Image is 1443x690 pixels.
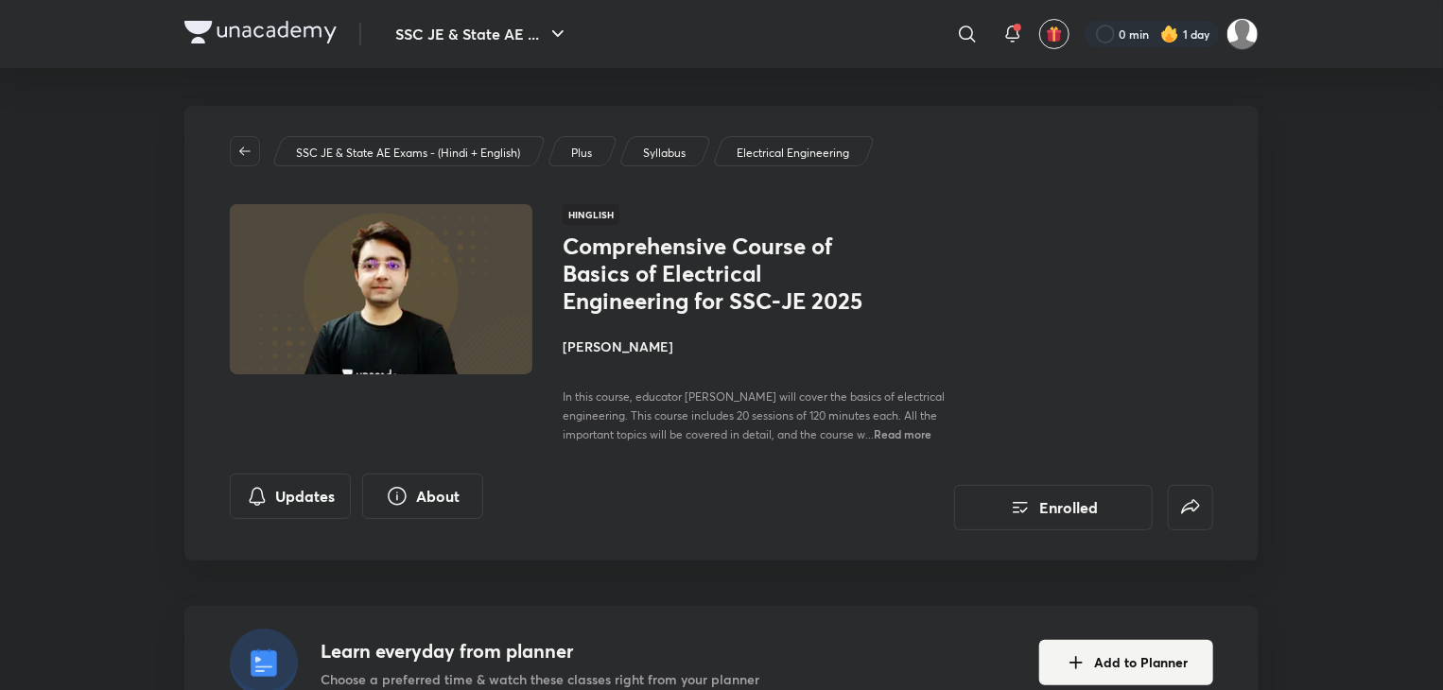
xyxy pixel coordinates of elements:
img: streak [1160,25,1179,43]
img: nilesh kundlik bidgar [1226,18,1259,50]
span: In this course, educator [PERSON_NAME] will cover the basics of electrical engineering. This cour... [563,389,945,441]
a: Syllabus [640,145,689,162]
img: Company Logo [184,21,337,43]
p: SSC JE & State AE Exams - (Hindi + English) [296,145,520,162]
img: Thumbnail [227,202,535,376]
button: About [362,474,483,519]
p: Electrical Engineering [737,145,849,162]
button: Updates [230,474,351,519]
button: avatar [1039,19,1069,49]
h1: Comprehensive Course of Basics of Electrical Engineering for SSC-JE 2025 [563,233,872,314]
img: avatar [1046,26,1063,43]
button: Enrolled [954,485,1153,530]
h4: [PERSON_NAME] [563,336,986,356]
a: SSC JE & State AE Exams - (Hindi + English) [293,145,524,162]
p: Choose a preferred time & watch these classes right from your planner [321,669,759,689]
p: Syllabus [643,145,686,162]
span: Hinglish [563,204,619,225]
a: Company Logo [184,21,337,48]
h4: Learn everyday from planner [321,637,759,665]
button: false [1168,485,1213,530]
a: Plus [568,145,596,162]
a: Electrical Engineering [734,145,853,162]
button: Add to Planner [1039,640,1213,685]
span: Read more [874,426,931,441]
button: SSC JE & State AE ... [384,15,581,53]
p: Plus [571,145,592,162]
